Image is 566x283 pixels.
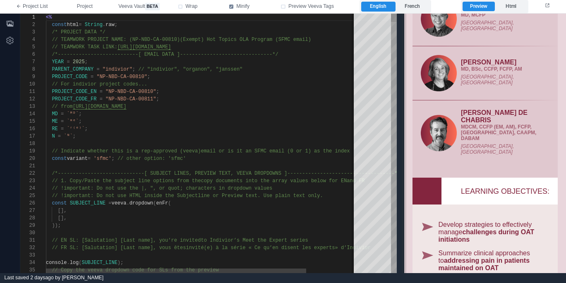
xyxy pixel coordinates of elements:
[52,126,58,132] span: RE
[61,119,64,124] span: =
[52,267,201,273] span: // Copy the veeva dropdown code for SLs from the p
[52,74,87,80] span: PROJECT_CODE
[106,89,156,95] span: "NP-NBD-CA-00810"
[52,67,94,72] span: PARENT_COMPANY
[20,133,35,140] div: 17
[20,103,35,110] div: 13
[20,185,35,192] div: 24
[20,222,35,229] div: 29
[335,245,371,251] span: » d’Indivior
[61,111,64,117] span: =
[201,171,350,176] span: EVIEW TEXT, VEEVA DROPDOWNS ]---------------------
[52,37,201,43] span: // TEAMWORK PROJECT NAME: (NP-NBD-CA-00810)(Exempt
[20,214,35,222] div: 28
[20,155,35,162] div: 20
[52,119,58,124] span: ME
[52,111,58,117] span: MD
[147,74,150,80] span: ;
[58,133,61,139] span: =
[34,207,146,230] div: Develop strategies to effectively manage
[130,200,153,206] span: dropdown
[201,148,347,154] span: email or is it an SFMC email (0 or 1) as the inde
[20,29,35,36] div: 3
[67,59,70,65] span: =
[201,52,278,57] span: ------------------------*/
[20,252,35,259] div: 33
[106,22,115,28] span: raw
[85,22,103,28] span: String
[361,2,395,12] label: English
[463,2,494,12] label: Preview
[73,104,127,109] span: [URL][DOMAIN_NAME]
[58,208,67,214] span: [],
[20,177,35,185] div: 23
[111,200,126,206] span: veeva
[201,238,308,243] span: to Indivior’s Meet the Expert series
[52,22,67,28] span: const
[46,14,52,20] span: <%
[100,96,103,102] span: =
[350,171,401,176] span: ---------------*/
[20,125,35,133] div: 16
[34,215,130,229] strong: challenges during OAT initiations
[77,3,93,10] span: Project
[57,130,145,141] div: [GEOGRAPHIC_DATA], [GEOGRAPHIC_DATA]
[20,229,35,237] div: 30
[495,2,527,12] label: Html
[396,2,429,12] label: French
[108,200,111,206] span: =
[67,260,70,266] span: .
[57,110,145,128] div: MDCM, CCFP (EM, AM), FCFP, [GEOGRAPHIC_DATA], CAAPM, DABAM
[118,260,123,266] span: );
[20,110,35,118] div: 14
[20,200,35,207] div: 26
[67,119,79,124] span: `ᵐᵉ`
[347,148,350,154] span: x
[201,185,272,191] span: cters in dropdown values
[52,200,67,206] span: const
[20,21,35,29] div: 2
[57,6,145,18] div: [GEOGRAPHIC_DATA], [GEOGRAPHIC_DATA]
[79,111,82,117] span: ;
[20,66,35,73] div: 8
[52,223,61,228] span: ));
[70,200,106,206] span: SUBJECT_LINE
[67,111,79,117] span: `ᴹᴰ`
[145,3,160,10] span: beta
[20,81,35,88] div: 10
[52,245,186,251] span: // FR SL: [Salutation] [Last name], vous êtes
[20,259,35,266] div: 34
[73,59,85,65] span: 2025
[79,22,82,28] span: =
[85,59,88,65] span: ;
[138,67,242,72] span: // "indivior", "organon", "janssen"
[52,238,201,243] span: // EN SL: [Salutation] [Last name], you’re invited
[52,171,201,176] span: /*-----------------------------[ SUBJECT LINES, PR
[52,81,147,87] span: // For indivior project codes...
[61,126,64,132] span: =
[34,243,126,258] strong: addressing pain in patients maintained on OAT
[20,147,35,155] div: 19
[52,148,201,154] span: // Indicate whether this is a rep-approved (veeva)
[236,3,249,10] span: Minify
[85,126,88,132] span: ;
[79,119,82,124] span: ;
[103,67,132,72] span: "indivior"
[58,215,67,221] span: [],
[185,3,197,10] span: Wrap
[201,178,347,184] span: copy documents into the array values below for EN
[52,89,96,95] span: PROJECT_CODE_EN
[52,29,106,35] span: /* PROJECT DATA */
[52,133,55,139] span: N
[96,74,147,80] span: "NP-NBD-CA-00810"
[20,36,35,43] div: 4
[52,104,72,109] span: // from
[46,260,67,266] span: console
[96,67,99,72] span: =
[111,156,114,162] span: ;
[20,95,35,103] div: 12
[288,3,334,10] span: Preview Veeva Tags
[106,96,156,102] span: "NP-NBD-CA-00811"
[20,88,35,95] div: 11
